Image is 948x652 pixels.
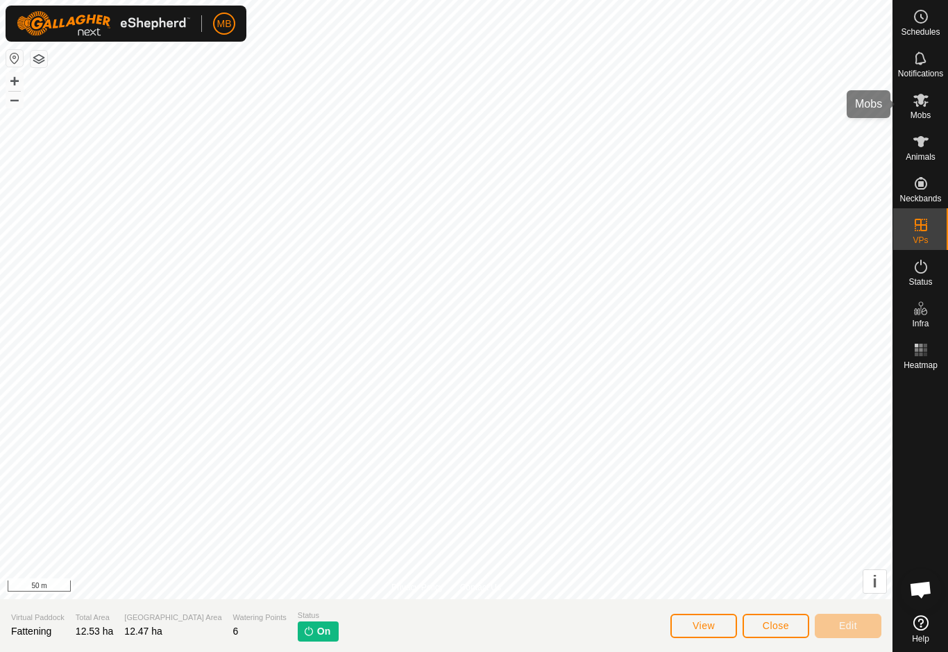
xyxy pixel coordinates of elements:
button: Reset Map [6,50,23,67]
span: [GEOGRAPHIC_DATA] Area [124,612,221,624]
button: Edit [815,614,881,638]
span: VPs [913,236,928,244]
a: Contact Us [460,581,501,594]
span: On [317,624,330,639]
button: View [670,614,737,638]
span: 6 [233,626,239,637]
span: Status [298,610,339,621]
span: 12.47 ha [124,626,162,637]
button: – [6,91,23,108]
span: Virtual Paddock [11,612,65,624]
span: Neckbands [899,194,941,203]
span: i [872,572,877,591]
span: Infra [912,319,929,328]
span: Fattening [11,626,51,637]
a: Help [893,610,948,649]
span: 12.53 ha [76,626,114,637]
button: + [6,73,23,90]
span: Mobs [911,111,931,119]
span: Edit [839,620,857,631]
a: Privacy Policy [391,581,443,594]
button: i [863,570,886,593]
span: Status [908,278,932,286]
span: Notifications [898,69,943,78]
button: Map Layers [31,51,47,67]
button: Close [743,614,809,638]
img: turn-on [303,626,314,637]
img: Gallagher Logo [17,11,190,36]
span: Animals [906,153,936,161]
span: Close [763,620,789,631]
span: Schedules [901,28,940,36]
span: Total Area [76,612,114,624]
div: Open chat [900,569,942,610]
span: MB [217,17,232,31]
span: Help [912,635,929,643]
span: View [693,620,715,631]
span: Heatmap [904,361,938,369]
span: Watering Points [233,612,287,624]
